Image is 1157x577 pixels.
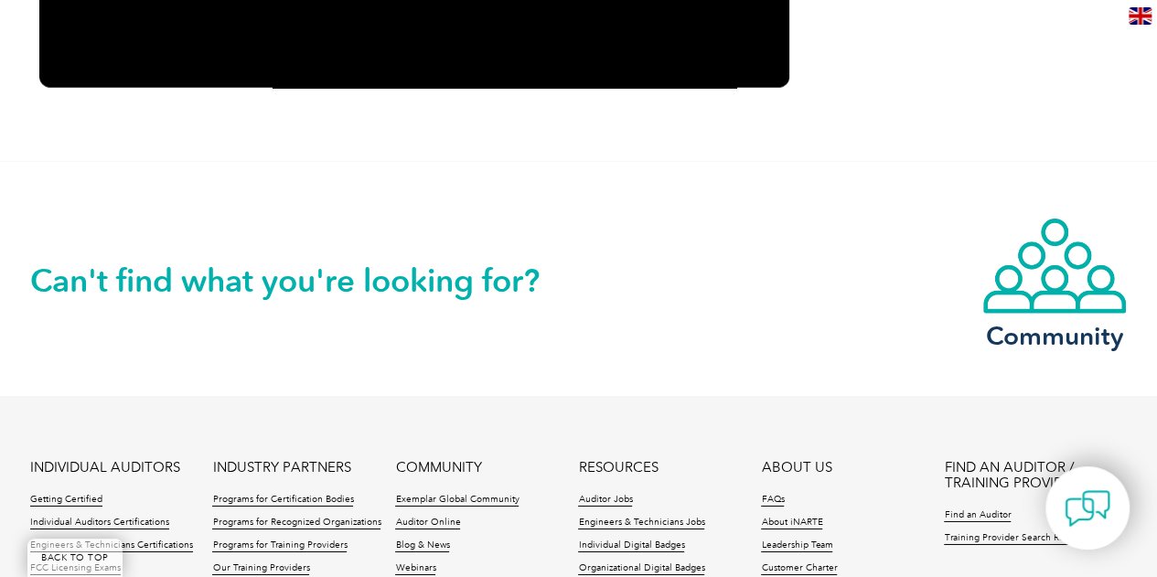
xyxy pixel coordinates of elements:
a: Auditor Online [395,517,460,529]
a: Individual Auditors Certifications [30,517,169,529]
a: Programs for Recognized Organizations [212,517,380,529]
h3: Community [981,325,1128,347]
a: FAQs [761,494,784,507]
a: INDIVIDUAL AUDITORS [30,460,180,475]
a: Programs for Certification Bodies [212,494,353,507]
a: RESOURCES [578,460,658,475]
a: Webinars [395,562,435,575]
h2: Can't find what you're looking for? [30,266,579,295]
a: Our Training Providers [212,562,309,575]
a: Leadership Team [761,540,832,552]
img: icon-community.webp [981,217,1128,315]
a: Customer Charter [761,562,837,575]
img: contact-chat.png [1065,486,1110,531]
a: Programs for Training Providers [212,540,347,552]
a: Individual Digital Badges [578,540,684,552]
a: FIND AN AUDITOR / TRAINING PROVIDER [944,460,1127,491]
a: Training Provider Search Register [944,532,1087,545]
a: Blog & News [395,540,449,552]
a: Auditor Jobs [578,494,632,507]
a: Community [981,217,1128,347]
a: INDUSTRY PARTNERS [212,460,350,475]
a: COMMUNITY [395,460,481,475]
a: Engineers & Technicians Jobs [578,517,704,529]
a: BACK TO TOP [27,539,123,577]
a: Find an Auditor [944,509,1011,522]
a: Exemplar Global Community [395,494,519,507]
a: About iNARTE [761,517,822,529]
img: en [1129,7,1152,25]
a: Organizational Digital Badges [578,562,704,575]
a: Getting Certified [30,494,102,507]
a: ABOUT US [761,460,831,475]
